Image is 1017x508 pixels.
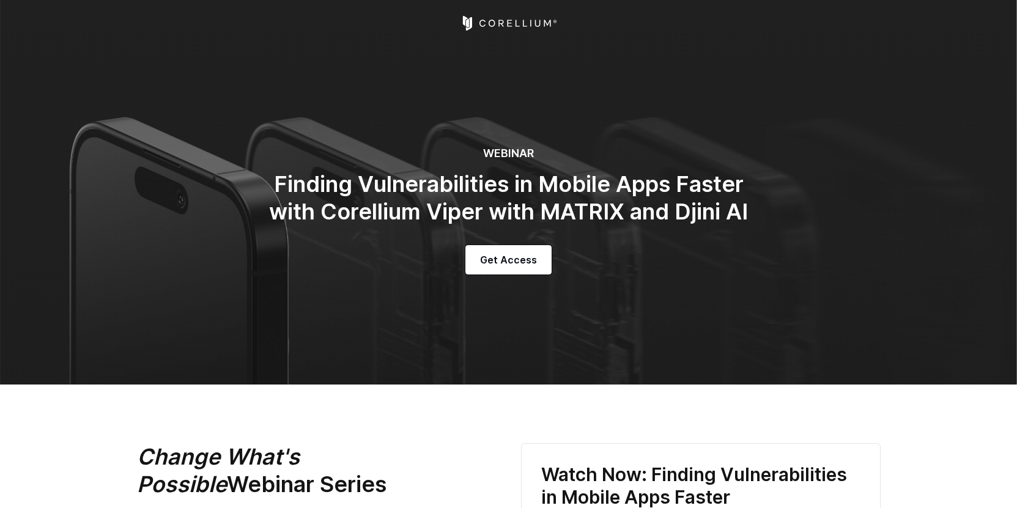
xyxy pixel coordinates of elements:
[137,443,300,498] em: Change What's Possible
[264,171,753,226] h2: Finding Vulnerabilities in Mobile Apps Faster with Corellium Viper with MATRIX and Djini AI
[460,16,557,31] a: Corellium Home
[465,245,552,274] a: Get Access
[264,147,753,161] h6: WEBINAR
[137,443,467,498] h2: Webinar Series
[480,252,537,267] span: Get Access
